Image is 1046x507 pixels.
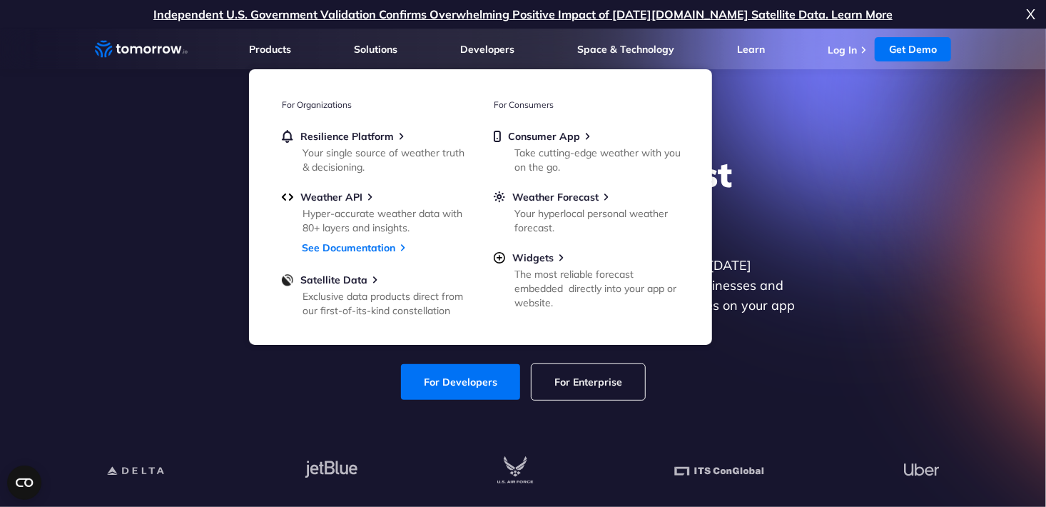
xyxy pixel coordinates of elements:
[512,251,554,264] span: Widgets
[300,130,394,143] span: Resilience Platform
[514,146,681,174] div: Take cutting-edge weather with you on the go.
[494,191,505,204] img: sun.svg
[401,364,520,400] a: For Developers
[303,206,469,235] div: Hyper-accurate weather data with 80+ layers and insights.
[95,39,188,60] a: Home link
[508,130,580,143] span: Consumer App
[248,256,798,336] p: Get reliable and precise weather data through our free API. Count on [DATE][DOMAIN_NAME] for quic...
[494,130,501,143] img: mobile.svg
[875,37,951,61] a: Get Demo
[303,289,469,318] div: Exclusive data products direct from our first-of-its-kind constellation
[577,43,674,56] a: Space & Technology
[494,251,505,264] img: plus-circle.svg
[282,130,467,171] a: Resilience PlatformYour single source of weather truth & decisioning.
[737,43,765,56] a: Learn
[302,241,395,254] a: See Documentation
[248,153,798,239] h1: Explore the World’s Best Weather API
[282,130,293,143] img: bell.svg
[300,273,367,286] span: Satellite Data
[282,191,293,204] img: api.svg
[282,99,467,110] h3: For Organizations
[249,43,291,56] a: Products
[494,99,679,110] h3: For Consumers
[494,191,679,232] a: Weather ForecastYour hyperlocal personal weather forecast.
[494,130,679,171] a: Consumer AppTake cutting-edge weather with you on the go.
[354,43,397,56] a: Solutions
[532,364,645,400] a: For Enterprise
[7,466,41,500] button: Open CMP widget
[514,206,681,235] div: Your hyperlocal personal weather forecast.
[282,191,467,232] a: Weather APIHyper-accurate weather data with 80+ layers and insights.
[282,273,293,286] img: satellite-data-menu.png
[514,267,681,310] div: The most reliable forecast embedded directly into your app or website.
[153,7,893,21] a: Independent U.S. Government Validation Confirms Overwhelming Positive Impact of [DATE][DOMAIN_NAM...
[460,43,515,56] a: Developers
[494,251,679,307] a: WidgetsThe most reliable forecast embedded directly into your app or website.
[282,273,467,315] a: Satellite DataExclusive data products direct from our first-of-its-kind constellation
[512,191,599,204] span: Weather Forecast
[300,191,362,204] span: Weather API
[828,44,857,56] a: Log In
[303,146,469,174] div: Your single source of weather truth & decisioning.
